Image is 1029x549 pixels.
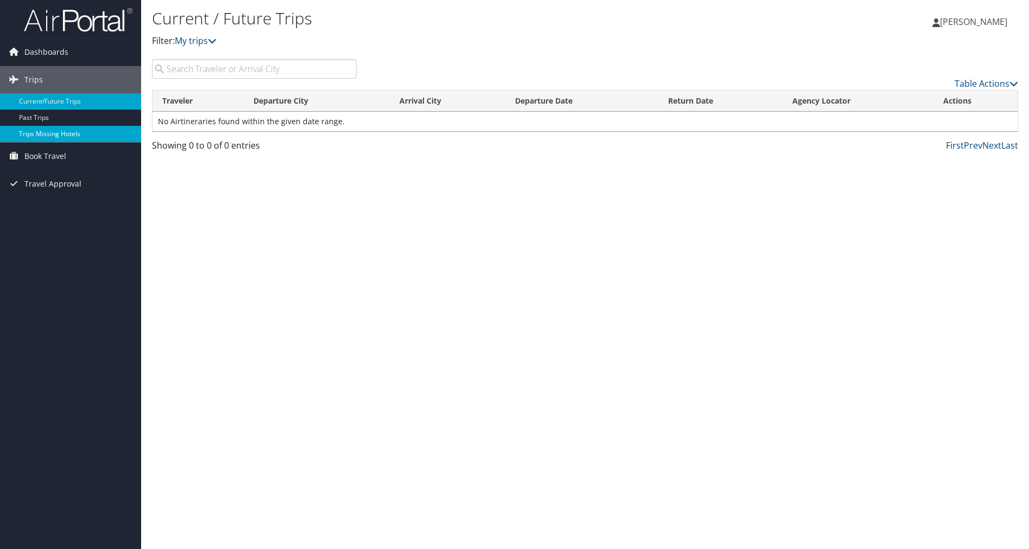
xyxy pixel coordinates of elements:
td: No Airtineraries found within the given date range. [153,112,1018,131]
a: First [946,139,964,151]
h1: Current / Future Trips [152,7,729,30]
div: Showing 0 to 0 of 0 entries [152,139,357,157]
img: airportal-logo.png [24,7,132,33]
th: Departure Date: activate to sort column descending [505,91,658,112]
span: Dashboards [24,39,68,66]
th: Return Date: activate to sort column ascending [658,91,783,112]
p: Filter: [152,34,729,48]
a: Last [1001,139,1018,151]
span: Book Travel [24,143,66,170]
span: Trips [24,66,43,93]
a: Prev [964,139,982,151]
a: Table Actions [955,78,1018,90]
span: [PERSON_NAME] [940,16,1007,28]
th: Actions [933,91,1018,112]
th: Arrival City: activate to sort column ascending [390,91,505,112]
a: [PERSON_NAME] [932,5,1018,38]
input: Search Traveler or Arrival City [152,59,357,79]
th: Traveler: activate to sort column ascending [153,91,244,112]
a: My trips [175,35,217,47]
th: Departure City: activate to sort column ascending [244,91,390,112]
a: Next [982,139,1001,151]
th: Agency Locator: activate to sort column ascending [783,91,933,112]
span: Travel Approval [24,170,81,197]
